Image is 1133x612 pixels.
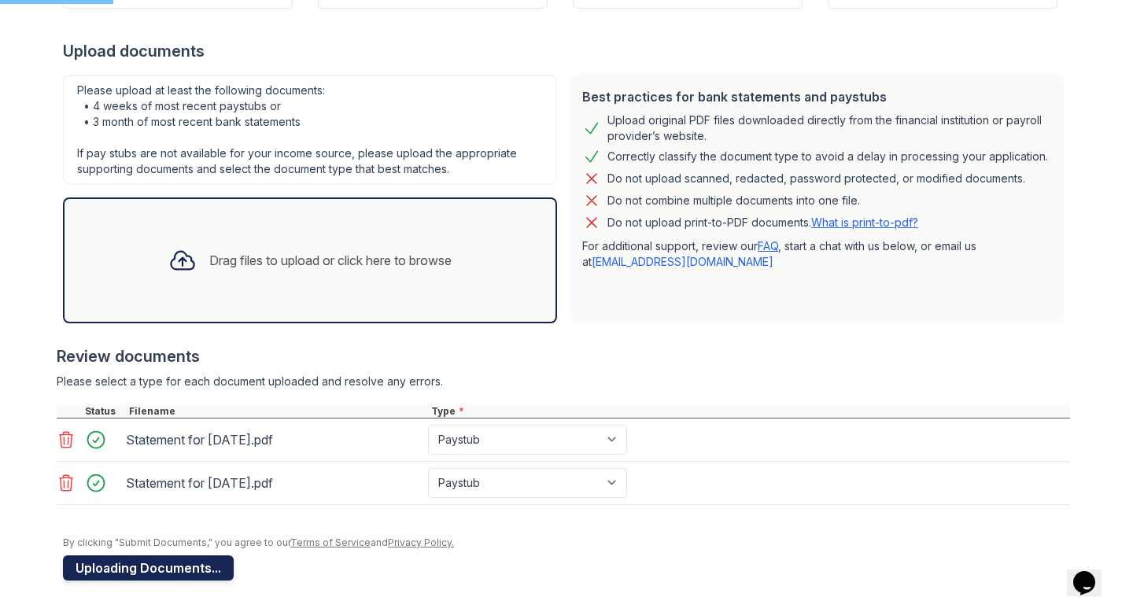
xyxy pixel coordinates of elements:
a: Terms of Service [290,536,371,548]
div: By clicking "Submit Documents," you agree to our and [63,536,1070,549]
div: Statement for [DATE].pdf [126,470,422,496]
div: Do not combine multiple documents into one file. [607,191,860,210]
a: [EMAIL_ADDRESS][DOMAIN_NAME] [592,255,773,268]
div: Filename [126,405,428,418]
p: For additional support, review our , start a chat with us below, or email us at [582,238,1051,270]
div: Please upload at least the following documents: • 4 weeks of most recent paystubs or • 3 month of... [63,75,557,185]
div: Type [428,405,1070,418]
button: Uploading Documents... [63,555,234,581]
a: Privacy Policy. [388,536,454,548]
iframe: chat widget [1067,549,1117,596]
a: FAQ [758,239,778,253]
div: Review documents [57,345,1070,367]
p: Do not upload print-to-PDF documents. [607,215,918,230]
div: Status [82,405,126,418]
div: Please select a type for each document uploaded and resolve any errors. [57,374,1070,389]
div: Do not upload scanned, redacted, password protected, or modified documents. [607,169,1025,188]
div: Drag files to upload or click here to browse [209,251,452,270]
a: What is print-to-pdf? [811,216,918,229]
div: Correctly classify the document type to avoid a delay in processing your application. [607,147,1048,166]
div: Best practices for bank statements and paystubs [582,87,1051,106]
div: Statement for [DATE].pdf [126,427,422,452]
div: Upload documents [63,40,1070,62]
div: Upload original PDF files downloaded directly from the financial institution or payroll provider’... [607,112,1051,144]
